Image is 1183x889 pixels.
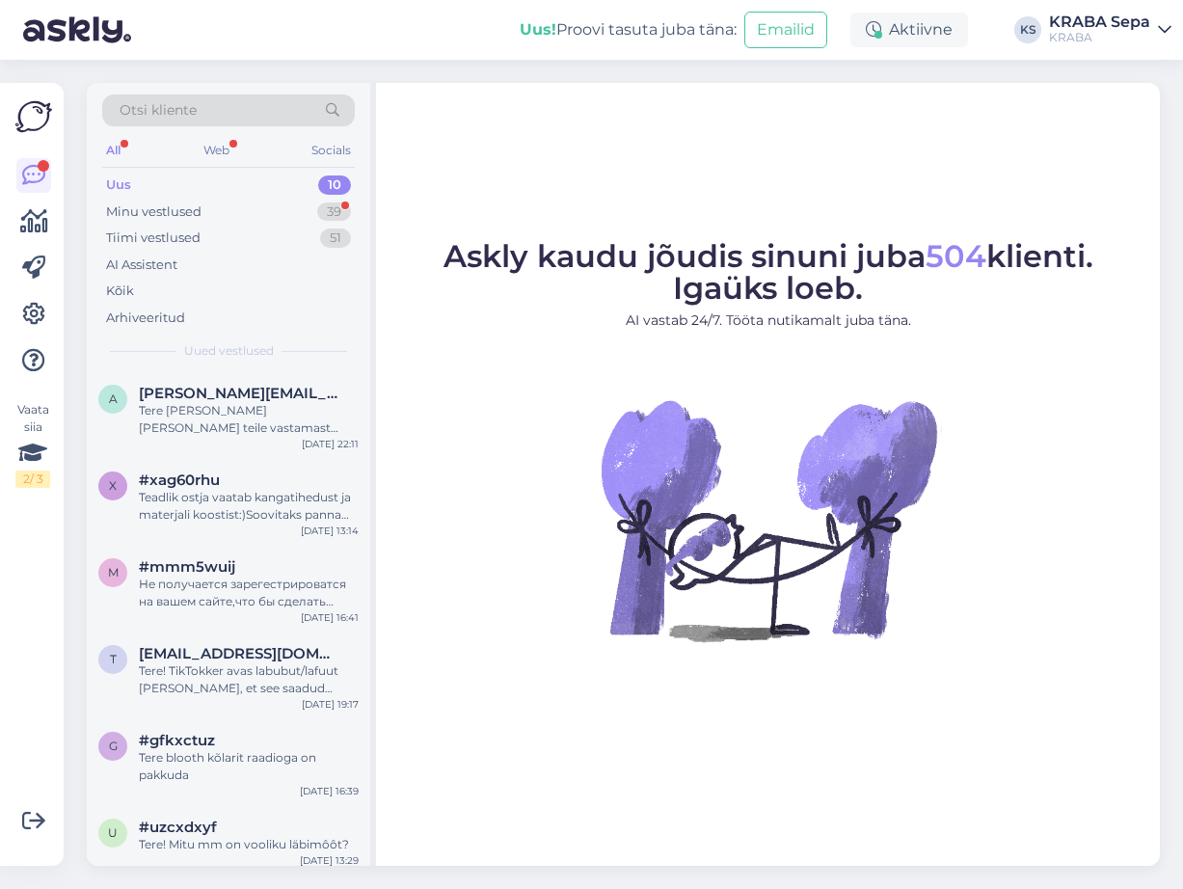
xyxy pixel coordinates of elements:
[1049,14,1171,45] a: KRABA SepaKRABA
[139,749,359,784] div: Tere blooth kõlarit raadioga on pakkuda
[139,385,339,402] span: allan.matt19@gmail.com
[1049,14,1150,30] div: KRABA Sepa
[744,12,827,48] button: Emailid
[1014,16,1041,43] div: KS
[444,237,1093,307] span: Askly kaudu jõudis sinuni juba klienti. Igaüks loeb.
[106,202,202,222] div: Minu vestlused
[520,20,556,39] b: Uus!
[317,202,351,222] div: 39
[15,471,50,488] div: 2 / 3
[301,610,359,625] div: [DATE] 16:41
[595,346,942,693] img: No Chat active
[200,138,233,163] div: Web
[320,229,351,248] div: 51
[139,576,359,610] div: Не получается зарегестрироватся на вашем сайте,что бы сделать заказ
[109,739,118,753] span: g
[139,819,217,836] span: #uzcxdxyf
[139,662,359,697] div: Tere! TikTokker avas labubut/lafuut [PERSON_NAME], et see saadud Krabast. Kas võimalik ka see e-p...
[520,18,737,41] div: Proovi tasuta juba täna:
[308,138,355,163] div: Socials
[302,437,359,451] div: [DATE] 22:11
[15,401,50,488] div: Vaata siia
[184,342,274,360] span: Uued vestlused
[444,310,1093,331] p: AI vastab 24/7. Tööta nutikamalt juba täna.
[302,697,359,712] div: [DATE] 19:17
[1049,30,1150,45] div: KRABA
[139,402,359,437] div: Tere [PERSON_NAME] [PERSON_NAME] teile vastamast [GEOGRAPHIC_DATA] sepa turu noored müüjannad ma ...
[108,825,118,840] span: u
[139,836,359,853] div: Tere! Mitu mm on vooliku läbimôôt?
[106,256,177,275] div: AI Assistent
[109,478,117,493] span: x
[850,13,968,47] div: Aktiivne
[109,391,118,406] span: a
[102,138,124,163] div: All
[926,237,986,275] span: 504
[106,175,131,195] div: Uus
[139,645,339,662] span: thomaskristenk@gmail.com
[318,175,351,195] div: 10
[110,652,117,666] span: t
[139,732,215,749] span: #gfkxctuz
[300,784,359,798] div: [DATE] 16:39
[139,558,235,576] span: #mmm5wuij
[300,853,359,868] div: [DATE] 13:29
[106,229,201,248] div: Tiimi vestlused
[139,489,359,524] div: Teadlik ostja vaatab kangatihedust ja materjali koostist:)Soovitaks panna täpsemat infot kodulehe...
[106,309,185,328] div: Arhiveeritud
[108,565,119,579] span: m
[139,471,220,489] span: #xag60rhu
[301,524,359,538] div: [DATE] 13:14
[106,282,134,301] div: Kõik
[15,98,52,135] img: Askly Logo
[120,100,197,121] span: Otsi kliente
